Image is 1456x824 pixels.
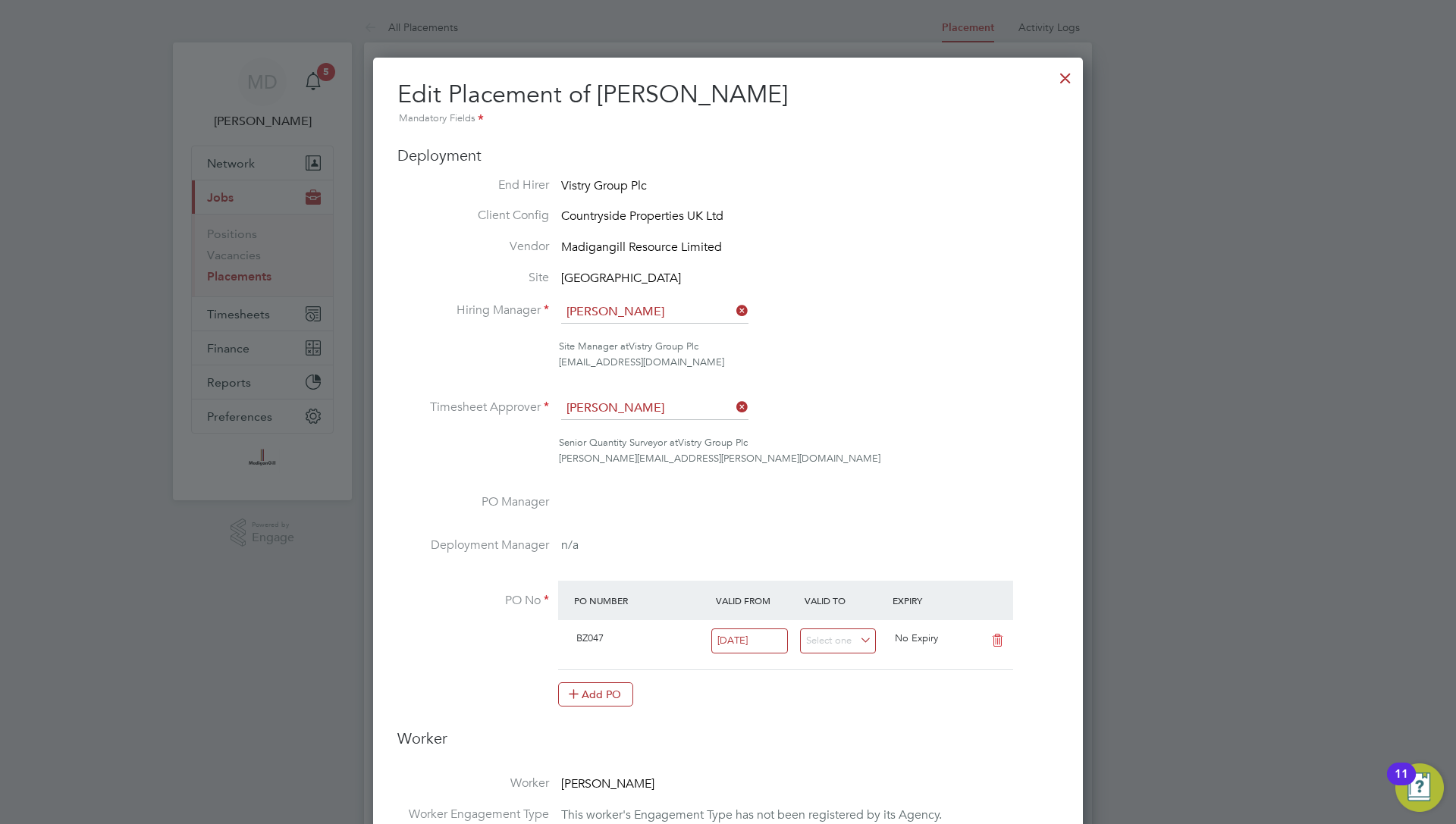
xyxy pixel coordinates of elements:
[895,631,938,644] span: No Expiry
[712,587,801,614] div: Valid From
[800,628,877,653] input: Select one
[397,807,549,822] label: Worker Engagement Type
[397,111,1059,127] div: Mandatory Fields
[397,775,549,791] label: Worker
[397,728,1059,760] h3: Worker
[559,340,629,352] span: Site Manager at
[561,178,647,193] span: Vistry Group Plc
[561,240,722,255] span: Madigangill Resource Limited
[397,494,549,510] label: PO Manager
[561,397,748,420] input: Search for...
[629,340,698,352] span: Vistry Group Plc
[561,537,579,553] span: n/a
[711,628,788,653] input: Select one
[889,587,977,614] div: Expiry
[559,452,880,465] span: [PERSON_NAME][EMAIL_ADDRESS][PERSON_NAME][DOMAIN_NAME]
[561,301,748,324] input: Search for...
[561,209,723,224] span: Countryside Properties UK Ltd
[397,239,549,255] label: Vendor
[570,587,712,614] div: PO Number
[397,80,788,109] span: Edit Placement of [PERSON_NAME]
[561,271,681,286] span: [GEOGRAPHIC_DATA]
[1395,763,1444,812] button: Open Resource Center, 11 new notifications
[678,436,748,449] span: Vistry Group Plc
[397,146,1059,165] h3: Deployment
[397,208,549,224] label: Client Config
[1395,774,1408,794] div: 11
[397,399,549,415] label: Timesheet Approver
[397,270,549,286] label: Site
[561,776,654,791] span: [PERSON_NAME]
[576,631,604,644] span: BZ047
[397,177,549,193] label: End Hirer
[801,587,890,614] div: Valid To
[559,355,1059,371] div: [EMAIL_ADDRESS][DOMAIN_NAME]
[559,436,678,449] span: Senior Quantity Surveyor at
[561,807,942,822] span: This worker's Engagement Type has not been registered by its Agency.
[397,593,549,609] label: PO No
[397,302,549,318] label: Hiring Manager
[397,537,549,553] label: Deployment Manager
[558,682,633,707] button: Add PO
